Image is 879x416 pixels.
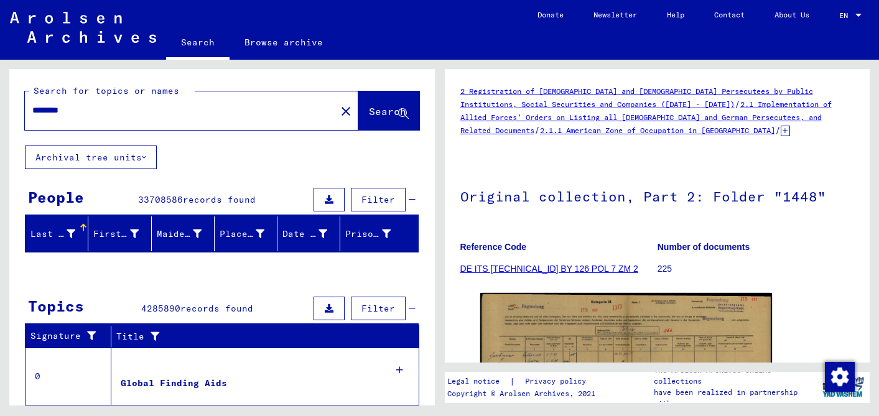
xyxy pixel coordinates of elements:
div: First Name [93,228,138,241]
div: Topics [28,295,84,317]
div: Title [116,326,407,346]
p: have been realized in partnership with [654,387,816,409]
mat-header-cell: Date of Birth [277,216,340,251]
span: / [775,124,781,136]
span: 4285890 [141,303,180,314]
div: Place of Birth [220,228,264,241]
button: Filter [351,188,406,211]
mat-header-cell: Maiden Name [152,216,215,251]
div: Maiden Name [157,224,217,244]
button: Filter [351,297,406,320]
a: Browse archive [230,27,338,57]
span: records found [183,194,256,205]
span: / [735,98,740,109]
mat-header-cell: Place of Birth [215,216,277,251]
img: yv_logo.png [820,371,867,402]
div: Global Finding Aids [121,377,227,390]
p: The Arolsen Archives online collections [654,364,816,387]
div: Date of Birth [282,228,327,241]
div: | [447,375,601,388]
div: Maiden Name [157,228,202,241]
a: Search [166,27,230,60]
span: Filter [361,303,395,314]
mat-header-cell: Last Name [26,216,88,251]
span: 33708586 [138,194,183,205]
div: Date of Birth [282,224,343,244]
div: Change consent [824,361,854,391]
a: Privacy policy [515,375,601,388]
img: Arolsen_neg.svg [10,12,156,43]
span: Filter [361,194,395,205]
span: / [534,124,540,136]
div: Place of Birth [220,224,280,244]
mat-icon: close [338,104,353,119]
div: Signature [30,330,101,343]
td: 0 [26,348,111,405]
p: Copyright © Arolsen Archives, 2021 [447,388,601,399]
mat-label: Search for topics or names [34,85,179,96]
button: Clear [333,98,358,123]
img: Change consent [825,362,855,392]
div: Last Name [30,228,75,241]
a: Legal notice [447,375,509,388]
a: DE ITS [TECHNICAL_ID] BY 126 POL 7 ZM 2 [460,264,638,274]
b: Number of documents [658,242,750,252]
div: Prisoner # [345,228,390,241]
b: Reference Code [460,242,527,252]
div: People [28,186,84,208]
a: 2.1 Implementation of Allied Forces’ Orders on Listing all [DEMOGRAPHIC_DATA] and German Persecut... [460,99,832,135]
p: 225 [658,262,854,275]
mat-header-cell: First Name [88,216,151,251]
a: 2 Registration of [DEMOGRAPHIC_DATA] and [DEMOGRAPHIC_DATA] Persecutees by Public Institutions, S... [460,86,813,109]
div: Signature [30,326,114,346]
div: Prisoner # [345,224,406,244]
div: First Name [93,224,154,244]
div: Title [116,330,394,343]
div: Last Name [30,224,91,244]
mat-header-cell: Prisoner # [340,216,417,251]
span: Search [369,105,406,118]
button: Archival tree units [25,146,157,169]
span: records found [180,303,253,314]
span: EN [839,11,853,20]
a: 2.1.1 American Zone of Occupation in [GEOGRAPHIC_DATA] [540,126,775,135]
button: Search [358,91,419,130]
h1: Original collection, Part 2: Folder "1448" [460,168,855,223]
